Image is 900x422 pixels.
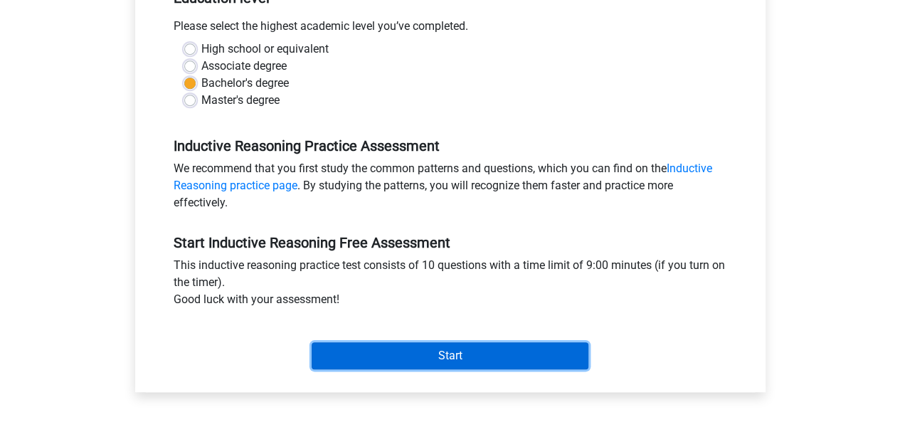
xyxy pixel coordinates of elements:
[201,92,280,109] label: Master's degree
[174,234,727,251] h5: Start Inductive Reasoning Free Assessment
[174,137,727,154] h5: Inductive Reasoning Practice Assessment
[163,257,738,314] div: This inductive reasoning practice test consists of 10 questions with a time limit of 9:00 minutes...
[163,160,738,217] div: We recommend that you first study the common patterns and questions, which you can find on the . ...
[201,41,329,58] label: High school or equivalent
[201,75,289,92] label: Bachelor's degree
[201,58,287,75] label: Associate degree
[163,18,738,41] div: Please select the highest academic level you’ve completed.
[312,342,588,369] input: Start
